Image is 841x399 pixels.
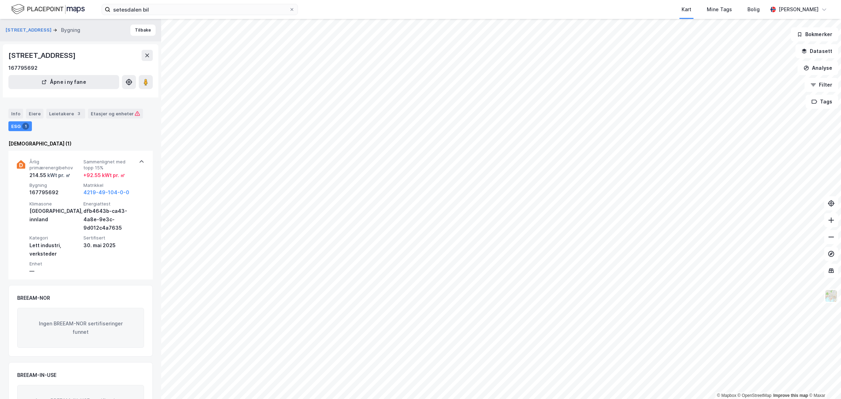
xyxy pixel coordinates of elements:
button: Tags [806,95,838,109]
span: Klimasone [29,201,81,207]
span: Kategori [29,235,81,241]
div: Etasjer og enheter [91,110,140,117]
span: Bygning [29,182,81,188]
div: [STREET_ADDRESS] [8,50,77,61]
input: Søk på adresse, matrikkel, gårdeiere, leietakere eller personer [110,4,289,15]
div: Lett industri, verksteder [29,241,81,258]
button: Filter [805,78,838,92]
div: Mine Tags [707,5,732,14]
div: 3 [75,110,82,117]
div: [PERSON_NAME] [779,5,819,14]
div: kWt pr. ㎡ [46,171,70,180]
div: [DEMOGRAPHIC_DATA] (1) [8,140,153,148]
div: + 92.55 kWt pr. ㎡ [83,171,125,180]
div: 30. mai 2025 [83,241,135,250]
div: BREEAM-IN-USE [17,371,56,379]
iframe: Chat Widget [806,365,841,399]
button: Analyse [798,61,838,75]
div: Bolig [747,5,760,14]
button: Åpne i ny fane [8,75,119,89]
div: 214.55 [29,171,70,180]
div: dfb4643b-ca43-4a8e-9e3c-9d012c4a7635 [83,207,135,232]
a: Improve this map [773,393,808,398]
div: — [29,267,81,275]
span: Enhet [29,261,81,267]
div: 167795692 [29,188,81,197]
img: logo.f888ab2527a4732fd821a326f86c7f29.svg [11,3,85,15]
span: Energiattest [83,201,135,207]
a: Mapbox [717,393,736,398]
div: 1 [22,123,29,130]
span: Sammenlignet med topp 15% [83,159,135,171]
span: Sertifisert [83,235,135,241]
div: Info [8,109,23,119]
div: Kart [682,5,691,14]
div: Eiere [26,109,43,119]
div: BREEAM-NOR [17,294,50,302]
div: Bygning [61,26,80,34]
button: [STREET_ADDRESS] [6,27,53,34]
div: [GEOGRAPHIC_DATA], innland [29,207,81,224]
button: Tilbake [130,25,156,36]
button: Bokmerker [791,27,838,41]
div: Kontrollprogram for chat [806,365,841,399]
span: Matrikkel [83,182,135,188]
a: OpenStreetMap [738,393,772,398]
button: 4219-49-104-0-0 [83,188,129,197]
button: Datasett [795,44,838,58]
div: ESG [8,121,32,131]
div: 167795692 [8,64,37,72]
span: Årlig primærenergibehov [29,159,81,171]
div: Ingen BREEAM-NOR sertifiseringer funnet [17,308,144,348]
img: Z [825,289,838,303]
div: Leietakere [46,109,85,119]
